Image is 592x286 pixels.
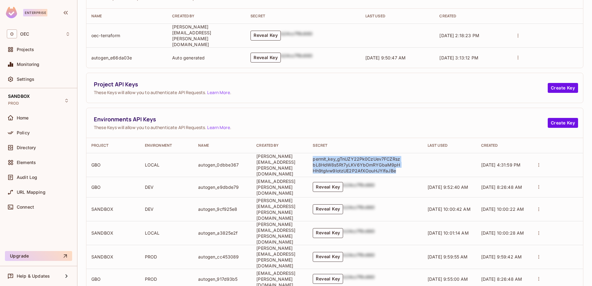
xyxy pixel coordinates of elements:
[17,160,36,165] span: Elements
[514,53,522,62] button: actions
[251,153,308,177] td: [PERSON_NAME][EMAIL_ADDRESS][PERSON_NAME][DOMAIN_NAME]
[86,24,167,47] td: oec-terraform
[428,206,471,212] span: [DATE] 10:00:42 AM
[481,184,522,190] span: [DATE] 8:26:48 AM
[140,197,194,221] td: DEV
[343,182,375,192] div: b24cc7f8c660
[256,143,303,148] div: Created By
[313,228,343,238] button: Reveal Key
[481,162,521,167] span: [DATE] 4:31:59 PM
[481,143,525,148] div: Created
[17,175,37,180] span: Audit Log
[91,14,162,19] div: Name
[313,182,343,192] button: Reveal Key
[343,228,375,238] div: b24cc7f8c660
[250,31,281,41] button: Reveal Key
[17,115,29,120] span: Home
[86,197,140,221] td: SANDBOX
[251,197,308,221] td: [PERSON_NAME][EMAIL_ADDRESS][PERSON_NAME][DOMAIN_NAME]
[251,221,308,245] td: [PERSON_NAME][EMAIL_ADDRESS][PERSON_NAME][DOMAIN_NAME]
[250,53,281,63] button: Reveal Key
[8,94,30,99] span: SANDBOX
[193,197,251,221] td: autogen_9cf925e8
[365,14,430,19] div: Last Used
[193,177,251,197] td: autogen_e9dbde79
[343,252,375,262] div: b24cc7f8c660
[313,156,403,174] p: permit_key_gTnUZY22Pk0CzUev7FCZRszbL8HdW8s5Rt7yLKV6YbOmRYGbaM9pHHh9tglvw9IotzUE2P2AfXOouHJYIfaJBe
[534,161,543,169] button: actions
[439,33,479,38] span: [DATE] 2:18:23 PM
[313,252,343,262] button: Reveal Key
[281,31,312,41] div: b24cc7f8c660
[140,177,194,197] td: DEV
[23,9,47,16] div: Enterprise
[534,253,543,261] button: actions
[439,14,504,19] div: Created
[514,31,522,40] button: actions
[534,229,543,237] button: actions
[172,14,241,19] div: Created By
[313,143,418,148] div: Secret
[193,221,251,245] td: autogen_a3825e2f
[207,89,230,95] a: Learn More
[313,204,343,214] button: Reveal Key
[94,124,548,130] span: These Keys will allow you to authenticate API Requests. .
[481,254,522,259] span: [DATE] 9:59:42 AM
[86,245,140,269] td: SANDBOX
[251,245,308,269] td: [PERSON_NAME][EMAIL_ADDRESS][PERSON_NAME][DOMAIN_NAME]
[207,124,230,130] a: Learn More
[7,29,17,38] span: O
[86,177,140,197] td: GBO
[193,153,251,177] td: autogen_0dbbe367
[140,153,194,177] td: LOCAL
[86,221,140,245] td: SANDBOX
[198,143,246,148] div: Name
[428,254,468,259] span: [DATE] 9:59:55 AM
[428,230,469,236] span: [DATE] 10:01:14 AM
[548,118,578,128] button: Create Key
[17,47,34,52] span: Projects
[251,177,308,197] td: [EMAIL_ADDRESS][PERSON_NAME][DOMAIN_NAME]
[17,274,50,279] span: Help & Updates
[428,276,468,282] span: [DATE] 9:55:00 AM
[548,83,578,93] button: Create Key
[481,230,524,236] span: [DATE] 10:00:28 AM
[145,143,189,148] div: Environment
[17,145,36,150] span: Directory
[91,143,135,148] div: Project
[17,190,46,195] span: URL Mapping
[86,47,167,68] td: autogen_e66da03e
[481,206,524,212] span: [DATE] 10:00:22 AM
[167,47,246,68] td: Auto generated
[140,221,194,245] td: LOCAL
[343,274,375,284] div: b24cc7f8c660
[534,205,543,214] button: actions
[17,205,34,210] span: Connect
[365,55,406,60] span: [DATE] 9:50:47 AM
[313,274,343,284] button: Reveal Key
[250,14,355,19] div: Secret
[534,183,543,191] button: actions
[17,130,30,135] span: Policy
[140,245,194,269] td: PROD
[94,115,548,123] span: Environments API Keys
[167,24,246,47] td: [PERSON_NAME][EMAIL_ADDRESS][PERSON_NAME][DOMAIN_NAME]
[8,101,19,106] span: PROD
[6,7,17,18] img: SReyMgAAAABJRU5ErkJggg==
[86,153,140,177] td: GBO
[343,204,375,214] div: b24cc7f8c660
[281,53,312,63] div: b24cc7f8c660
[17,62,40,67] span: Monitoring
[5,251,72,261] button: Upgrade
[534,275,543,283] button: actions
[17,77,34,82] span: Settings
[20,32,29,37] span: Workspace: OEC
[428,184,468,190] span: [DATE] 9:52:40 AM
[439,55,478,60] span: [DATE] 3:13:12 PM
[94,80,548,88] span: Project API Keys
[428,143,471,148] div: Last Used
[94,89,548,95] span: These Keys will allow you to authenticate API Requests. .
[481,276,522,282] span: [DATE] 8:26:48 AM
[193,245,251,269] td: autogen_cc453089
